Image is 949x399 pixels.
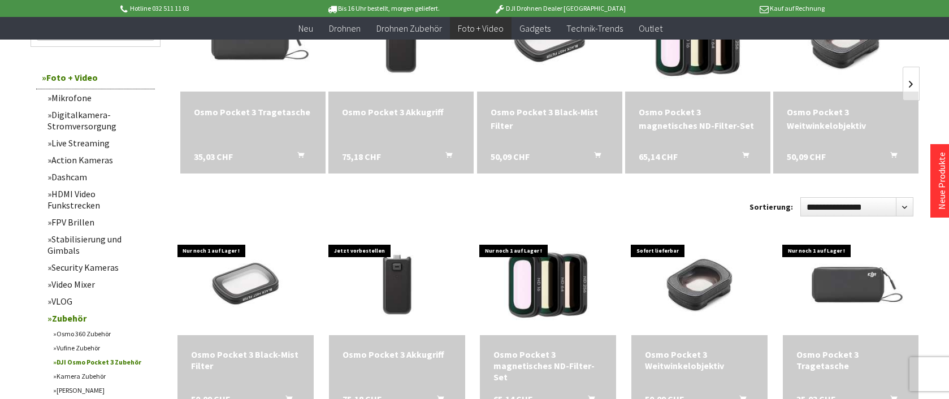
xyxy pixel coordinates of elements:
a: Foto + Video [450,17,512,40]
a: Gadgets [512,17,558,40]
span: 35,03 CHF [194,150,233,163]
div: Osmo Pocket 3 magnetisches ND-Filter-Set [493,349,603,383]
a: Osmo Pocket 3 Akkugriff 75,18 CHF In den Warenkorb [343,349,452,360]
a: Zubehör [42,310,155,327]
button: In den Warenkorb [580,150,608,164]
a: Osmo Pocket 3 Tragetasche 35,03 CHF In den Warenkorb [796,349,905,371]
p: DJI Drohnen Dealer [GEOGRAPHIC_DATA] [471,2,648,15]
a: Osmo Pocket 3 magnetisches ND-Filter-Set 65,14 CHF In den Warenkorb [493,349,603,383]
p: Bis 16 Uhr bestellt, morgen geliefert. [295,2,471,15]
img: Osmo Pocket 3 Black-Mist Filter [177,239,314,330]
a: Technik-Trends [558,17,631,40]
a: Action Kameras [42,151,155,168]
a: Stabilisierung und Gimbals [42,231,155,259]
div: Osmo Pocket 3 Akkugriff [342,105,460,119]
div: Osmo Pocket 3 Tragetasche [796,349,905,371]
div: Osmo Pocket 3 Tragetasche [194,105,312,119]
span: Gadgets [519,23,551,34]
span: 50,09 CHF [491,150,530,163]
img: Osmo Pocket 3 Weitwinkelobjektiv [631,239,768,330]
a: FPV Brillen [42,214,155,231]
a: Digitalkamera-Stromversorgung [42,106,155,135]
button: In den Warenkorb [729,150,756,164]
button: In den Warenkorb [284,150,311,164]
button: In den Warenkorb [877,150,904,164]
span: Neu [298,23,313,34]
a: Dashcam [42,168,155,185]
p: Hotline 032 511 11 03 [119,2,295,15]
a: Osmo Pocket 3 Weitwinkelobjektiv 50,09 CHF In den Warenkorb [787,105,905,132]
div: Osmo Pocket 3 magnetisches ND-Filter-Set [639,105,757,132]
a: [PERSON_NAME] [47,383,155,397]
a: Security Kameras [42,259,155,276]
a: Drohnen Zubehör [369,17,450,40]
span: Outlet [639,23,662,34]
p: Kauf auf Rechnung [648,2,825,15]
a: Outlet [631,17,670,40]
a: Osmo Pocket 3 Akkugriff 75,18 CHF In den Warenkorb [342,105,460,119]
a: Foto + Video [36,66,155,89]
span: Drohnen [329,23,361,34]
label: Sortierung: [749,198,793,216]
a: HDMI Video Funkstrecken [42,185,155,214]
div: Osmo Pocket 3 Black-Mist Filter [491,105,609,132]
span: Drohnen Zubehör [376,23,442,34]
a: DJI Osmo Pocket 3 Zubehör [47,355,155,369]
a: Drohnen [321,17,369,40]
a: Neue Produkte [936,152,947,210]
a: VLOG [42,293,155,310]
a: Neu [291,17,321,40]
a: Osmo Pocket 3 Black-Mist Filter 50,09 CHF In den Warenkorb [491,105,609,132]
div: Osmo Pocket 3 Akkugriff [343,349,452,360]
a: Live Streaming [42,135,155,151]
div: Osmo Pocket 3 Weitwinkelobjektiv [645,349,754,371]
a: Video Mixer [42,276,155,293]
span: 65,14 CHF [639,150,678,163]
a: Osmo 360 Zubehör [47,327,155,341]
img: Osmo Pocket 3 Tragetasche [783,239,919,330]
span: 75,18 CHF [342,150,381,163]
span: Foto + Video [458,23,504,34]
div: Osmo Pocket 3 Black-Mist Filter [191,349,300,371]
a: Osmo Pocket 3 Tragetasche 35,03 CHF In den Warenkorb [194,105,312,119]
img: Osmo Pocket 3 magnetisches ND-Filter-Set [480,239,616,330]
a: Vufine Zubehör [47,341,155,355]
a: Kamera Zubehör [47,369,155,383]
a: Osmo Pocket 3 magnetisches ND-Filter-Set 65,14 CHF In den Warenkorb [639,105,757,132]
span: Technik-Trends [566,23,623,34]
div: Osmo Pocket 3 Weitwinkelobjektiv [787,105,905,132]
a: Mikrofone [42,89,155,106]
img: Osmo Pocket 3 Akkugriff [329,239,465,330]
button: In den Warenkorb [432,150,459,164]
a: Osmo Pocket 3 Black-Mist Filter 50,09 CHF In den Warenkorb [191,349,300,371]
a: Osmo Pocket 3 Weitwinkelobjektiv 50,09 CHF In den Warenkorb [645,349,754,371]
span: 50,09 CHF [787,150,826,163]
